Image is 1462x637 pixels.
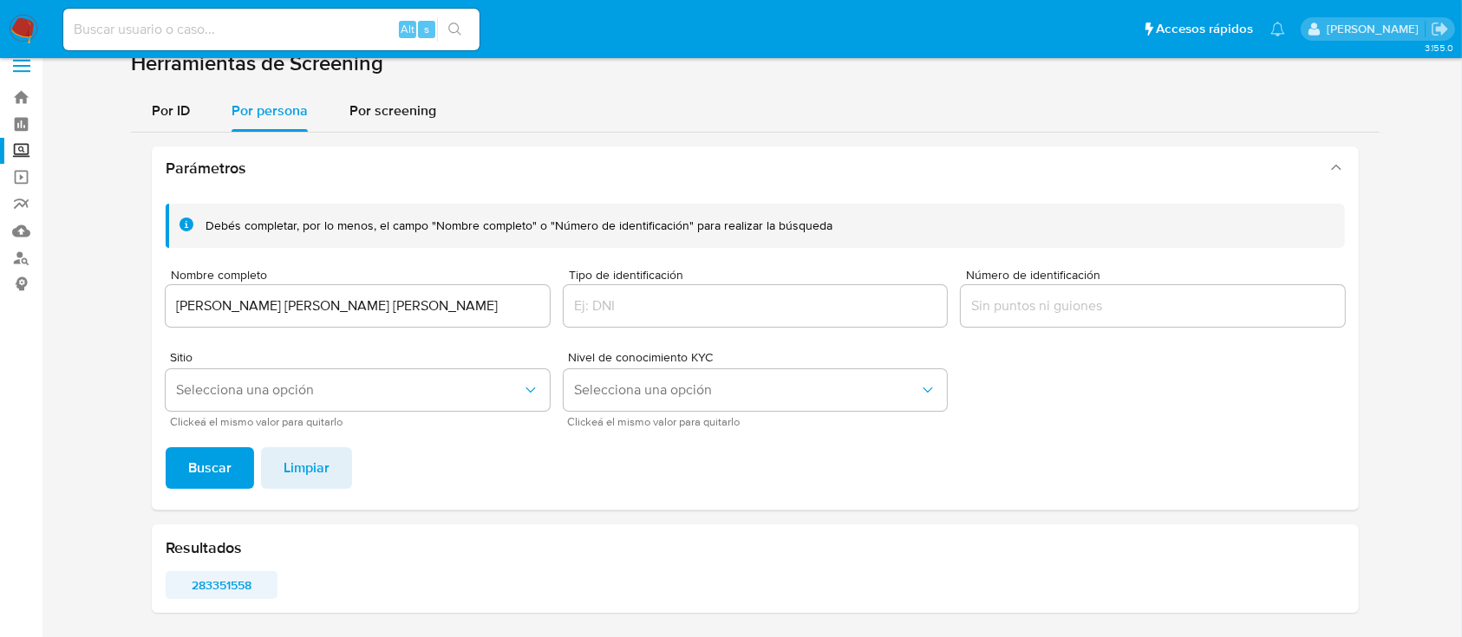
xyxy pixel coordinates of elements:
[1425,41,1453,55] span: 3.155.0
[63,18,480,41] input: Buscar usuario o caso...
[1327,21,1425,37] p: alan.cervantesmartinez@mercadolibre.com.mx
[401,21,414,37] span: Alt
[1156,20,1253,38] span: Accesos rápidos
[1270,22,1285,36] a: Notificaciones
[437,17,473,42] button: search-icon
[424,21,429,37] span: s
[1431,20,1449,38] a: Salir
